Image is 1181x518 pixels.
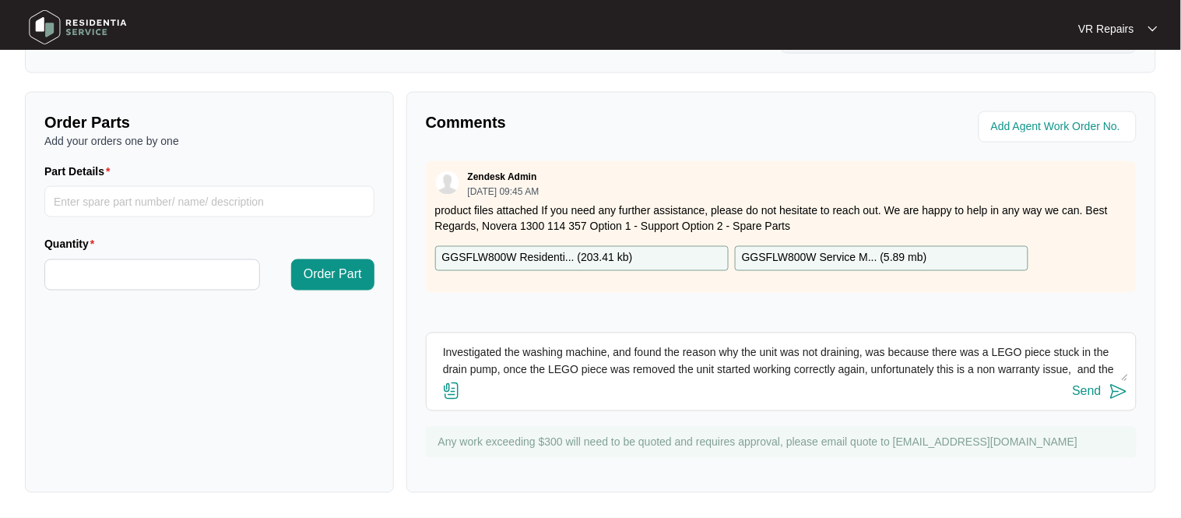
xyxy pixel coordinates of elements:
div: Send [1073,385,1102,399]
input: Part Details [44,186,374,217]
span: Order Part [304,266,362,284]
p: [DATE] 09:45 AM [468,187,540,196]
p: Any work exceeding $300 will need to be quoted and requires approval, please email quote to [EMAI... [438,435,1129,450]
p: GGSFLW800W Residenti... ( 203.41 kb ) [442,250,633,267]
p: GGSFLW800W Service M... ( 5.89 mb ) [742,250,927,267]
img: dropdown arrow [1148,25,1158,33]
img: send-icon.svg [1109,382,1128,401]
p: VR Repairs [1078,21,1134,37]
img: file-attachment-doc.svg [442,382,461,400]
input: Quantity [45,260,259,290]
textarea: Investigated the washing machine, and found the reason why the unit was not draining, was because... [434,341,1128,382]
p: Order Parts [44,111,374,133]
button: Order Part [291,259,374,291]
p: Comments [426,111,771,133]
button: Send [1073,382,1128,403]
label: Part Details [44,164,117,179]
img: user.svg [436,171,459,195]
p: Zendesk Admin [468,171,537,183]
label: Quantity [44,237,100,252]
p: Add your orders one by one [44,133,374,149]
img: residentia service logo [23,4,132,51]
input: Add Agent Work Order No. [991,118,1127,136]
p: product files attached If you need any further assistance, please do not hesitate to reach out. W... [435,203,1127,234]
